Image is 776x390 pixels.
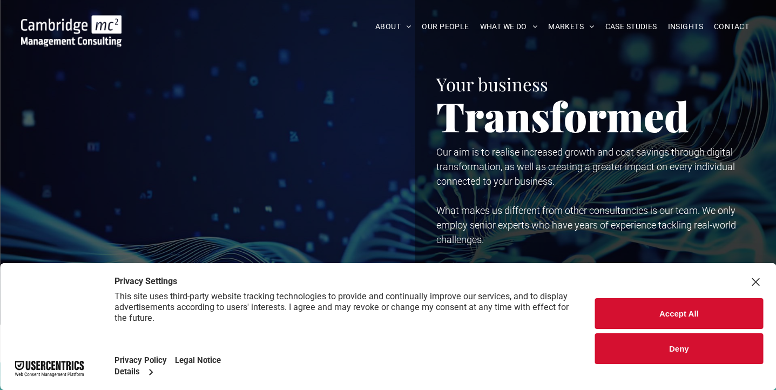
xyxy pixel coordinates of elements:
a: INSIGHTS [663,18,708,35]
a: ABOUT [370,18,417,35]
a: CONTACT [708,18,754,35]
span: Our aim is to realise increased growth and cost savings through digital transformation, as well a... [436,146,735,187]
a: CASE STUDIES [600,18,663,35]
a: Your Business Transformed | Cambridge Management Consulting [21,17,122,28]
a: OUR PEOPLE [416,18,474,35]
span: Transformed [436,89,689,143]
span: What makes us different from other consultancies is our team. We only employ senior experts who h... [436,205,736,245]
a: WHAT WE DO [475,18,543,35]
a: MARKETS [543,18,599,35]
span: Your business [436,72,548,96]
img: Go to Homepage [21,15,122,46]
